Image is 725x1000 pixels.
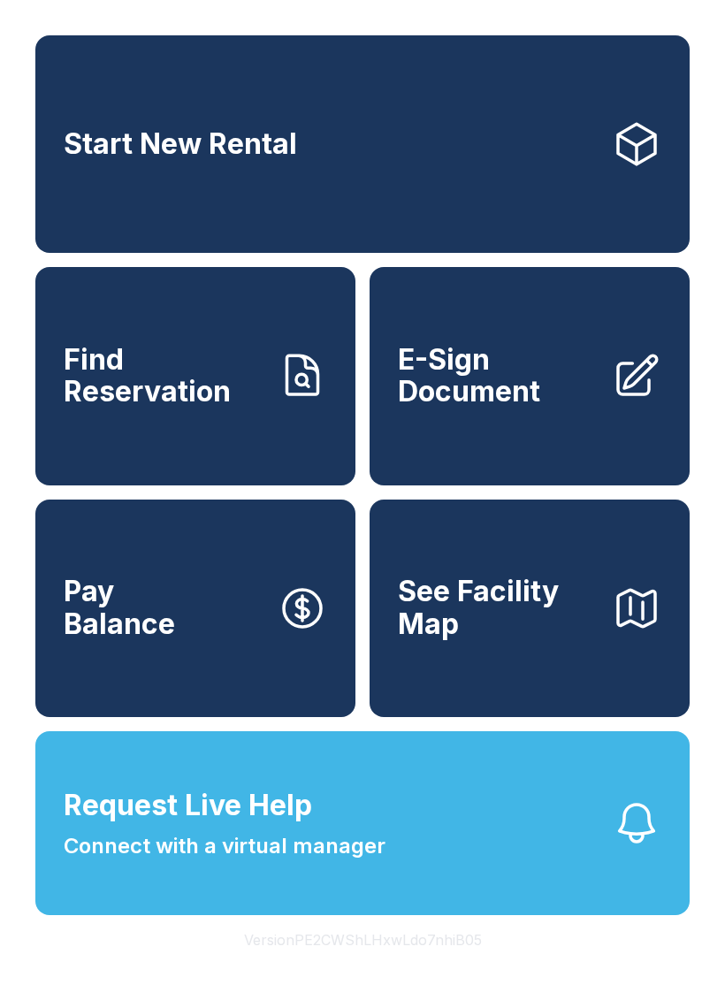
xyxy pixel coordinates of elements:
a: PayBalance [35,500,355,717]
button: See Facility Map [370,500,690,717]
a: E-Sign Document [370,267,690,485]
span: Connect with a virtual manager [64,830,385,862]
span: Pay Balance [64,576,175,640]
a: Start New Rental [35,35,690,253]
button: Request Live HelpConnect with a virtual manager [35,731,690,915]
span: See Facility Map [398,576,598,640]
button: VersionPE2CWShLHxwLdo7nhiB05 [230,915,496,965]
span: Start New Rental [64,128,297,161]
a: Find Reservation [35,267,355,485]
span: E-Sign Document [398,344,598,408]
span: Request Live Help [64,784,312,827]
span: Find Reservation [64,344,263,408]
